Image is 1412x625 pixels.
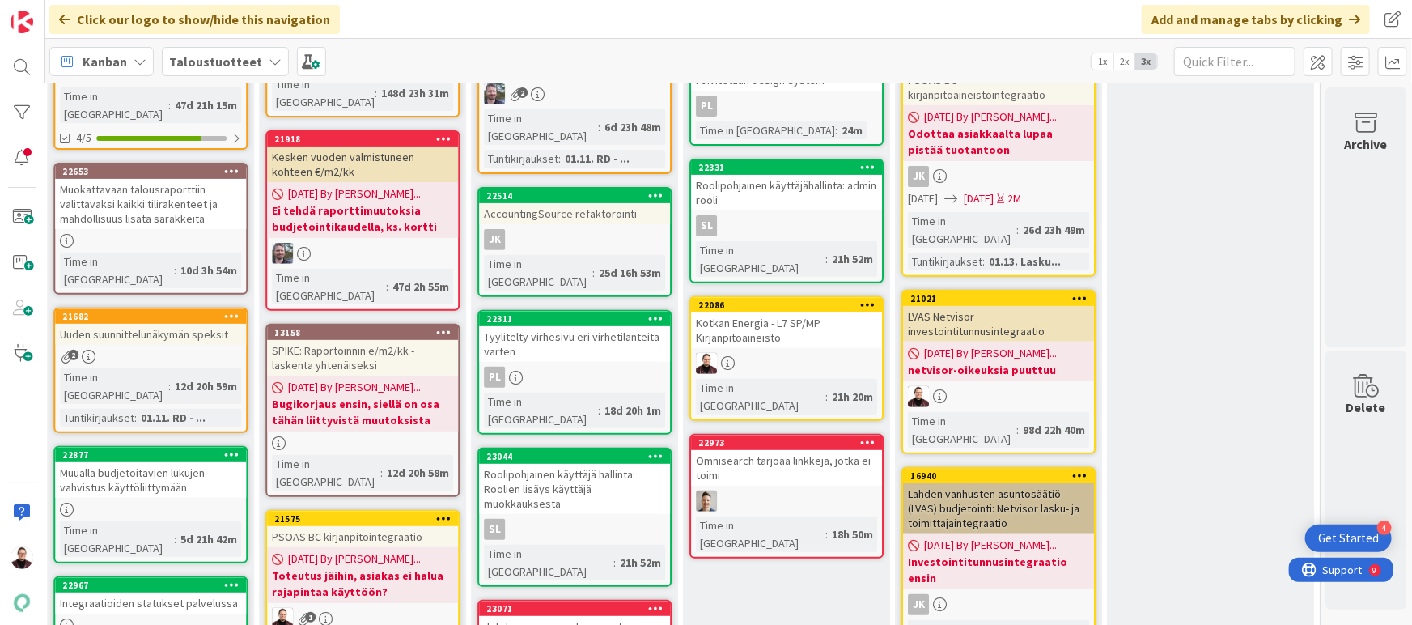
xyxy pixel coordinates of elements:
[11,546,33,569] img: AA
[1092,53,1113,70] span: 1x
[479,189,670,203] div: 22514
[1135,53,1157,70] span: 3x
[479,229,670,250] div: JK
[903,166,1094,187] div: JK
[828,250,877,268] div: 21h 52m
[691,298,882,312] div: 22086
[903,306,1094,342] div: LVAS Netvisor investointitunnusintegraatio
[484,545,613,580] div: Time in [GEOGRAPHIC_DATA]
[1345,134,1388,154] div: Archive
[691,436,882,450] div: 22973
[691,353,882,374] div: AA
[62,311,246,322] div: 21682
[1142,5,1370,34] div: Add and manage tabs by clicking
[479,464,670,514] div: Roolipohjainen käyttäjä hallinta: Roolien lisäys käyttäjä muokkauksesta
[908,190,938,207] span: [DATE]
[55,593,246,614] div: Integraatioiden statukset palvelussa
[174,261,176,279] span: :
[171,96,241,114] div: 47d 21h 15m
[137,409,210,427] div: 01.11. RD - ...
[901,53,1096,277] a: PSOAS BC kirjanpitoaineistointegraatio[DATE] By [PERSON_NAME]...Odottaa asiakkaalta lupaa pistää ...
[901,290,1096,454] a: 21021LVAS Netvisor investointitunnusintegraatio[DATE] By [PERSON_NAME]...netvisor-oikeuksia puutt...
[134,409,137,427] span: :
[477,187,672,297] a: 22514AccountingSource refaktorointiJKTime in [GEOGRAPHIC_DATA]:25d 16h 53m
[68,350,78,360] span: 2
[55,309,246,324] div: 21682
[696,517,825,552] div: Time in [GEOGRAPHIC_DATA]
[83,52,127,71] span: Kanban
[924,537,1057,554] span: [DATE] By [PERSON_NAME]...
[903,291,1094,306] div: 21021
[1113,53,1135,70] span: 2x
[600,118,665,136] div: 6d 23h 48m
[484,519,505,540] div: sl
[837,121,867,139] div: 24m
[274,513,458,525] div: 21575
[696,379,825,415] div: Time in [GEOGRAPHIC_DATA]
[53,308,248,433] a: 21682Uuden suunnittelunäkymän speksitTime in [GEOGRAPHIC_DATA]:12d 20h 59mTuntikirjaukset:01.11. ...
[53,27,248,150] a: Time in [GEOGRAPHIC_DATA]:47d 21h 15m4/5
[479,189,670,224] div: 22514AccountingSource refaktorointi
[908,554,1089,586] b: Investointitunnusintegraatio ensin
[169,53,262,70] b: Taloustuotteet
[908,212,1016,248] div: Time in [GEOGRAPHIC_DATA]
[55,578,246,614] div: 22967Integraatioiden statukset palvelussa
[479,83,670,104] div: TK
[1346,398,1386,417] div: Delete
[486,190,670,202] div: 22514
[55,578,246,593] div: 22967
[265,130,460,311] a: 21918Kesken vuoden valmistuneen kohteen €/m2/kk[DATE] By [PERSON_NAME]...Ei tehdä raporttimuutoks...
[1016,421,1019,439] span: :
[53,163,248,295] a: 22653Muokattavaan talousraporttiin valittavaksi kaikki tilirakenteet ja mahdollisuus lisätä sarak...
[288,379,421,396] span: [DATE] By [PERSON_NAME]...
[272,396,453,428] b: Bugikorjaus ensin, siellä on osa tähän liittyvistä muutoksista
[168,96,171,114] span: :
[267,132,458,182] div: 21918Kesken vuoden valmistuneen kohteen €/m2/kk
[11,592,33,614] img: avatar
[171,377,241,395] div: 12d 20h 59m
[305,612,316,623] span: 1
[76,130,91,147] span: 4/5
[691,312,882,348] div: Kotkan Energia - L7 SP/MP Kirjanpitoaineisto
[84,6,88,19] div: 9
[908,594,929,615] div: JK
[477,27,672,174] a: TKTime in [GEOGRAPHIC_DATA]:6d 23h 48mTuntikirjaukset:01.11. RD - ...
[689,296,884,421] a: 22086Kotkan Energia - L7 SP/MP KirjanpitoaineistoAATime in [GEOGRAPHIC_DATA]:21h 20m
[517,87,528,98] span: 2
[267,512,458,526] div: 21575
[484,83,505,104] img: TK
[903,386,1094,407] div: AA
[168,377,171,395] span: :
[598,402,600,419] span: :
[691,160,882,210] div: 22331Roolipohjainen käyttäjähallinta: admin rooli
[558,150,561,168] span: :
[828,525,877,543] div: 18h 50m
[265,324,460,497] a: 13158SPIKE: Raportoinnin e/m2/kk -laskenta yhtenäiseksi[DATE] By [PERSON_NAME]...Bugikorjaus ensi...
[388,278,453,295] div: 47d 2h 55m
[479,367,670,388] div: PL
[486,313,670,325] div: 22311
[903,291,1094,342] div: 21021LVAS Netvisor investointitunnusintegraatio
[825,388,828,406] span: :
[267,243,458,264] div: TK
[484,393,598,428] div: Time in [GEOGRAPHIC_DATA]
[696,96,717,117] div: PL
[60,253,174,288] div: Time in [GEOGRAPHIC_DATA]
[62,166,246,177] div: 22653
[53,446,248,563] a: 22877Muualla budjetoitavien lukujen vahvistus käyttöliittymäänTime in [GEOGRAPHIC_DATA]:5d 21h 42m
[691,450,882,486] div: Omnisearch tarjoaa linkkejä, jotka ei toimi
[288,185,421,202] span: [DATE] By [PERSON_NAME]...
[62,580,246,591] div: 22967
[272,202,453,235] b: Ei tehdä raporttimuutoksia budjetointikaudella, ks. kortti
[267,147,458,182] div: Kesken vuoden valmistuneen kohteen €/m2/kk
[60,409,134,427] div: Tuntikirjaukset
[176,261,241,279] div: 10d 3h 54m
[176,530,241,548] div: 5d 21h 42m
[903,469,1094,483] div: 16940
[477,448,672,587] a: 23044Roolipohjainen käyttäjä hallinta: Roolien lisäys käyttäjä muokkauksestaslTime in [GEOGRAPHIC...
[1007,190,1021,207] div: 2M
[903,70,1094,105] div: PSOAS BC kirjanpitoaineistointegraatio
[55,164,246,229] div: 22653Muokattavaan talousraporttiin valittavaksi kaikki tilirakenteet ja mahdollisuus lisätä sarak...
[377,84,453,102] div: 148d 23h 31m
[908,125,1089,158] b: Odottaa asiakkaalta lupaa pistää tuotantoon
